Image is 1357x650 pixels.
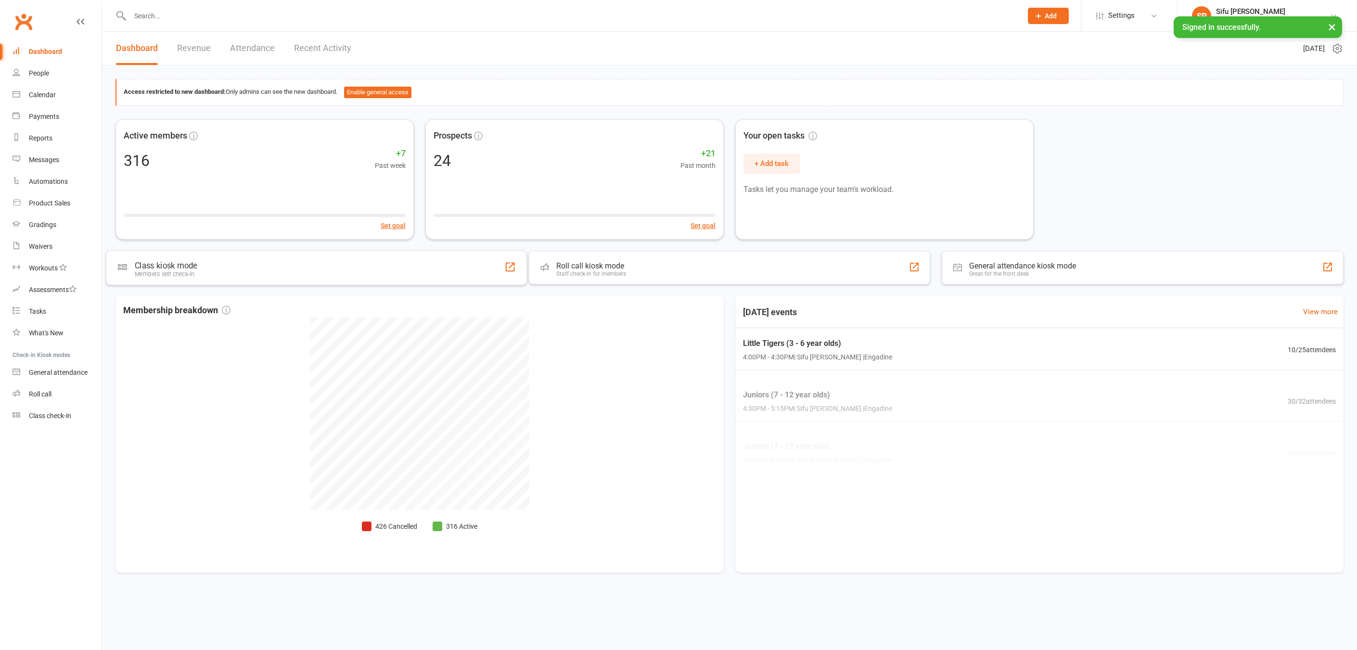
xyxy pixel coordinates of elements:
[743,153,800,174] button: + Add task
[680,147,716,161] span: +21
[29,69,49,77] div: People
[29,390,51,398] div: Roll call
[29,264,58,272] div: Workouts
[29,178,68,185] div: Automations
[124,88,226,95] strong: Access restricted to new dashboard:
[1216,16,1330,25] div: Head Academy Kung Fu South Pty Ltd
[556,261,626,270] div: Roll call kiosk mode
[344,87,411,98] button: Enable general access
[434,129,472,143] span: Prospects
[294,32,351,65] a: Recent Activity
[743,183,1025,196] p: Tasks let you manage your team's workload.
[13,127,102,149] a: Reports
[362,521,417,532] li: 426 Cancelled
[13,192,102,214] a: Product Sales
[1045,12,1057,20] span: Add
[135,270,197,278] div: Members self check-in
[743,389,892,402] span: Juniors (7 - 12 year olds)
[1192,6,1211,25] div: SP
[13,301,102,322] a: Tasks
[434,153,451,168] div: 24
[743,403,892,414] span: 4:30PM - 5:15PM | Sifu [PERSON_NAME] | Engadine
[116,32,158,65] a: Dashboard
[743,337,892,350] span: Little Tigers (3 - 6 year olds)
[29,286,77,293] div: Assessments
[13,149,102,171] a: Messages
[127,9,1015,23] input: Search...
[13,279,102,301] a: Assessments
[381,220,406,231] button: Set goal
[375,160,406,171] span: Past week
[743,352,892,362] span: 4:00PM - 4:30PM | Sifu [PERSON_NAME] | Engadine
[375,147,406,161] span: +7
[13,63,102,84] a: People
[1288,447,1336,458] span: 25 / 30 attendees
[691,220,716,231] button: Set goal
[680,160,716,171] span: Past month
[230,32,275,65] a: Attendance
[1216,7,1330,16] div: Sifu [PERSON_NAME]
[969,270,1076,277] div: Great for the front desk
[29,91,56,99] div: Calendar
[556,270,626,277] div: Staff check-in for members
[743,440,892,453] span: Juniors (7 - 12 year olds)
[29,242,52,250] div: Waivers
[743,129,817,143] span: Your open tasks
[1108,5,1135,26] span: Settings
[13,106,102,127] a: Payments
[1182,23,1261,32] span: Signed in successfully.
[13,171,102,192] a: Automations
[12,10,36,34] a: Clubworx
[1323,16,1341,37] button: ×
[29,307,46,315] div: Tasks
[29,134,52,142] div: Reports
[433,521,477,532] li: 316 Active
[29,113,59,120] div: Payments
[124,87,1336,98] div: Only admins can see the new dashboard.
[1288,396,1336,407] span: 30 / 32 attendees
[29,369,88,376] div: General attendance
[1303,43,1325,54] span: [DATE]
[13,405,102,427] a: Class kiosk mode
[13,84,102,106] a: Calendar
[124,153,150,168] div: 316
[13,214,102,236] a: Gradings
[177,32,211,65] a: Revenue
[969,261,1076,270] div: General attendance kiosk mode
[1288,344,1336,355] span: 10 / 25 attendees
[743,455,892,465] span: 5:15PM - 6:00PM | Sifu [PERSON_NAME] | Engadine
[29,221,56,229] div: Gradings
[29,156,59,164] div: Messages
[29,412,71,420] div: Class check-in
[13,383,102,405] a: Roll call
[29,199,70,207] div: Product Sales
[1303,306,1338,318] a: View more
[29,48,62,55] div: Dashboard
[13,257,102,279] a: Workouts
[13,41,102,63] a: Dashboard
[29,329,64,337] div: What's New
[735,304,805,321] h3: [DATE] events
[13,362,102,383] a: General attendance kiosk mode
[135,261,197,270] div: Class kiosk mode
[1028,8,1069,24] button: Add
[13,236,102,257] a: Waivers
[123,304,230,318] span: Membership breakdown
[13,322,102,344] a: What's New
[124,129,187,143] span: Active members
